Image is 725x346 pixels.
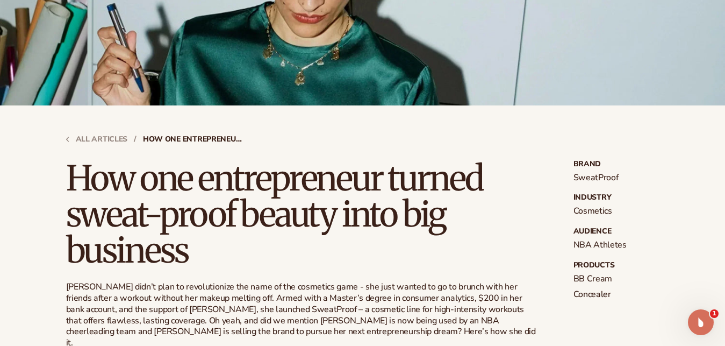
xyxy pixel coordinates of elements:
strong: Brand [573,160,659,168]
strong: How one entrepreneur turned sweat-proof beauty into big business [143,136,245,143]
iframe: Intercom live chat [688,309,714,335]
p: BB Cream [573,273,659,285]
strong: / [134,136,137,143]
a: All articles [66,136,128,143]
strong: Industry [573,194,659,201]
p: NBA Athletes [573,239,659,251]
h1: How one entrepreneur turned sweat-proof beauty into big business [66,160,539,269]
strong: Products [573,262,659,269]
strong: Audience [573,228,659,235]
p: Concealer [573,289,659,300]
p: SweatProof [573,172,659,183]
p: Cosmetics [573,206,659,217]
span: 1 [710,309,719,318]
